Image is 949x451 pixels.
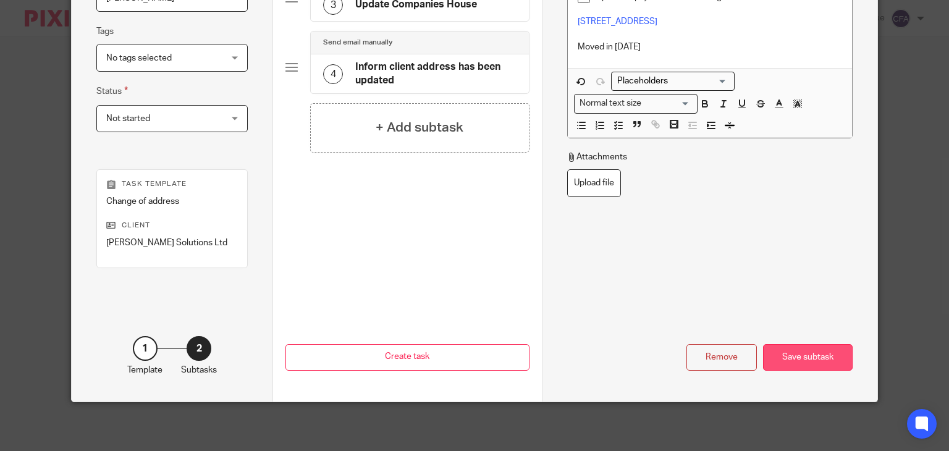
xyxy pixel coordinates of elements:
[323,38,392,48] h4: Send email manually
[187,336,211,361] div: 2
[567,151,627,163] p: Attachments
[577,97,644,110] span: Normal text size
[106,195,238,208] p: Change of address
[355,61,517,87] h4: Inform client address has been updated
[376,118,463,137] h4: + Add subtask
[106,179,238,189] p: Task template
[181,364,217,376] p: Subtasks
[285,344,529,371] button: Create task
[763,344,853,371] div: Save subtask
[578,17,657,26] a: [STREET_ADDRESS]
[574,94,698,113] div: Text styles
[567,169,621,197] label: Upload file
[646,97,690,110] input: Search for option
[127,364,162,376] p: Template
[106,237,238,249] p: [PERSON_NAME] Solutions Ltd
[611,72,735,91] div: Search for option
[578,41,842,53] p: Moved in [DATE]
[611,72,735,91] div: Placeholders
[96,25,114,38] label: Tags
[133,336,158,361] div: 1
[686,344,757,371] div: Remove
[613,75,727,88] input: Search for option
[96,84,128,98] label: Status
[323,64,343,84] div: 4
[574,94,698,113] div: Search for option
[106,221,238,230] p: Client
[106,54,172,62] span: No tags selected
[106,114,150,123] span: Not started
